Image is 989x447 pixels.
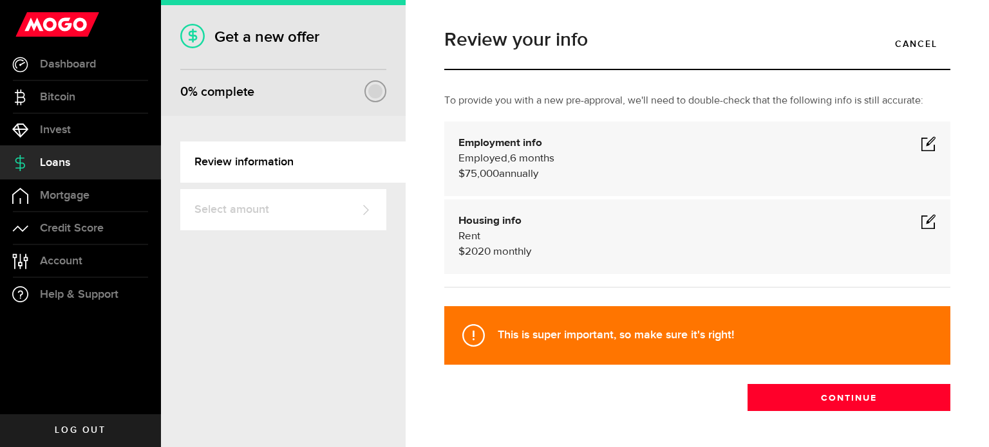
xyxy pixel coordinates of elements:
[510,153,554,164] span: 6 months
[465,246,491,257] span: 2020
[882,30,950,57] a: Cancel
[493,246,531,257] span: monthly
[458,246,465,257] span: $
[40,289,118,300] span: Help & Support
[40,91,75,103] span: Bitcoin
[180,28,386,46] h1: Get a new offer
[444,30,950,50] h1: Review your info
[40,59,96,70] span: Dashboard
[458,153,507,164] span: Employed
[180,189,386,230] a: Select amount
[180,141,406,183] a: Review information
[458,169,499,179] span: $75,000
[180,84,188,100] span: 0
[40,124,71,136] span: Invest
[40,190,89,201] span: Mortgage
[458,231,480,242] span: Rent
[40,157,70,169] span: Loans
[444,93,950,109] p: To provide you with a new pre-approval, we'll need to double-check that the following info is sti...
[10,5,49,44] button: Open LiveChat chat widget
[40,255,82,267] span: Account
[498,328,734,342] strong: This is super important, so make sure it's right!
[499,169,538,179] span: annually
[180,80,254,104] div: % complete
[458,138,542,149] b: Employment info
[458,215,522,226] b: Housing info
[748,384,950,411] button: Continue
[40,223,104,234] span: Credit Score
[507,153,510,164] span: ,
[55,426,106,435] span: Log out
